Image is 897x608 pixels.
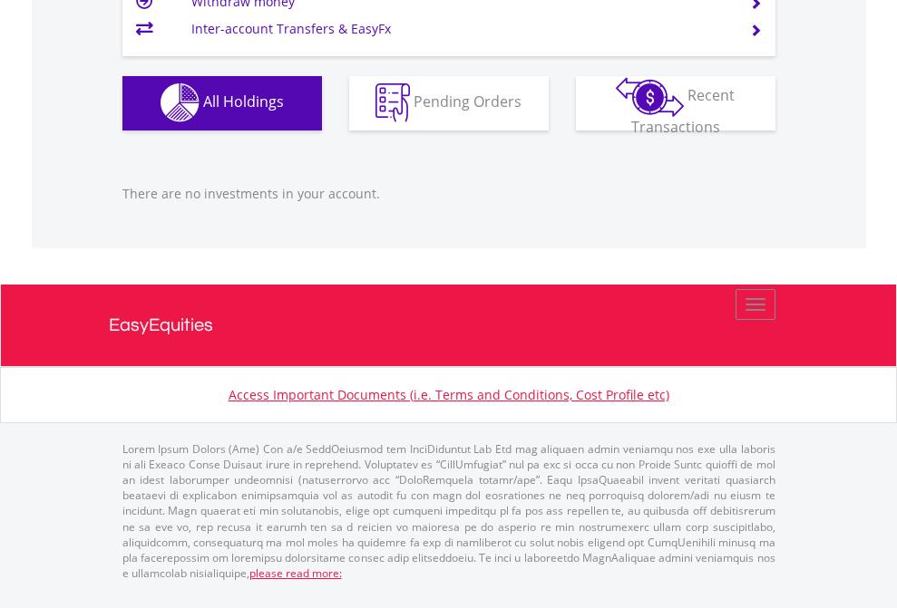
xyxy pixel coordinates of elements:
img: pending_instructions-wht.png [375,83,410,122]
span: All Holdings [203,92,284,111]
span: Pending Orders [414,92,522,111]
a: please read more: [249,565,342,581]
img: holdings-wht.png [161,83,200,122]
button: All Holdings [122,76,322,130]
a: EasyEquities [109,285,789,366]
td: Inter-account Transfers & EasyFx [191,15,727,43]
p: Lorem Ipsum Dolors (Ame) Con a/e SeddOeiusmod tem InciDiduntut Lab Etd mag aliquaen admin veniamq... [122,441,775,581]
button: Recent Transactions [576,76,775,130]
p: There are no investments in your account. [122,185,775,203]
a: Access Important Documents (i.e. Terms and Conditions, Cost Profile etc) [229,386,669,403]
img: transactions-zar-wht.png [616,77,684,117]
span: Recent Transactions [631,85,736,137]
button: Pending Orders [349,76,549,130]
